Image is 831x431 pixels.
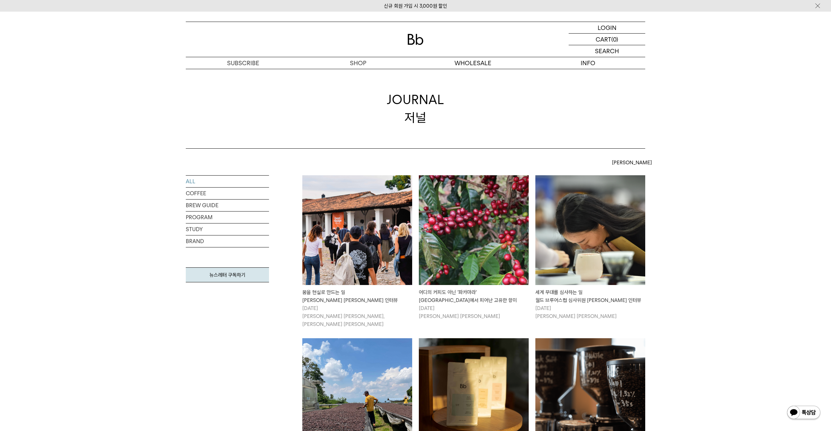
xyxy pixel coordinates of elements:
img: 꿈을 현실로 만드는 일빈보야지 탁승희 대표 인터뷰 [302,175,412,285]
p: [DATE] [PERSON_NAME] [PERSON_NAME] [419,304,529,320]
a: 뉴스레터 구독하기 [186,267,269,282]
p: CART [596,34,611,45]
a: 세계 무대를 심사하는 일월드 브루어스컵 심사위원 크리스티 인터뷰 세계 무대를 심사하는 일월드 브루어스컵 심사위원 [PERSON_NAME] 인터뷰 [DATE][PERSON_NA... [535,175,645,320]
a: STUDY [186,223,269,235]
div: 꿈을 현실로 만드는 일 [PERSON_NAME] [PERSON_NAME] 인터뷰 [302,288,412,304]
a: COFFEE [186,188,269,199]
img: 어디의 커피도 아닌 '파카마라'엘살바도르에서 피어난 고유한 향미 [419,175,529,285]
div: JOURNAL 저널 [387,91,444,126]
p: [DATE] [PERSON_NAME] [PERSON_NAME] [535,304,645,320]
p: (0) [611,34,618,45]
a: BRAND [186,235,269,247]
a: SHOP [301,57,415,69]
a: SUBSCRIBE [186,57,301,69]
a: 꿈을 현실로 만드는 일빈보야지 탁승희 대표 인터뷰 꿈을 현실로 만드는 일[PERSON_NAME] [PERSON_NAME] 인터뷰 [DATE][PERSON_NAME] [PERS... [302,175,412,328]
a: LOGIN [569,22,645,34]
img: 로고 [408,34,423,45]
div: 어디의 커피도 아닌 '파카마라' [GEOGRAPHIC_DATA]에서 피어난 고유한 향미 [419,288,529,304]
p: [DATE] [PERSON_NAME] [PERSON_NAME], [PERSON_NAME] [PERSON_NAME] [302,304,412,328]
img: 카카오톡 채널 1:1 채팅 버튼 [786,405,821,421]
span: [PERSON_NAME] [612,159,652,167]
p: LOGIN [598,22,617,33]
a: BREW GUIDE [186,200,269,211]
a: CART (0) [569,34,645,45]
p: WHOLESALE [415,57,530,69]
a: 신규 회원 가입 시 3,000원 할인 [384,3,447,9]
a: PROGRAM [186,212,269,223]
a: 어디의 커피도 아닌 '파카마라'엘살바도르에서 피어난 고유한 향미 어디의 커피도 아닌 '파카마라'[GEOGRAPHIC_DATA]에서 피어난 고유한 향미 [DATE][PERSON... [419,175,529,320]
img: 세계 무대를 심사하는 일월드 브루어스컵 심사위원 크리스티 인터뷰 [535,175,645,285]
div: 세계 무대를 심사하는 일 월드 브루어스컵 심사위원 [PERSON_NAME] 인터뷰 [535,288,645,304]
p: SEARCH [595,45,619,57]
a: ALL [186,176,269,187]
p: INFO [530,57,645,69]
